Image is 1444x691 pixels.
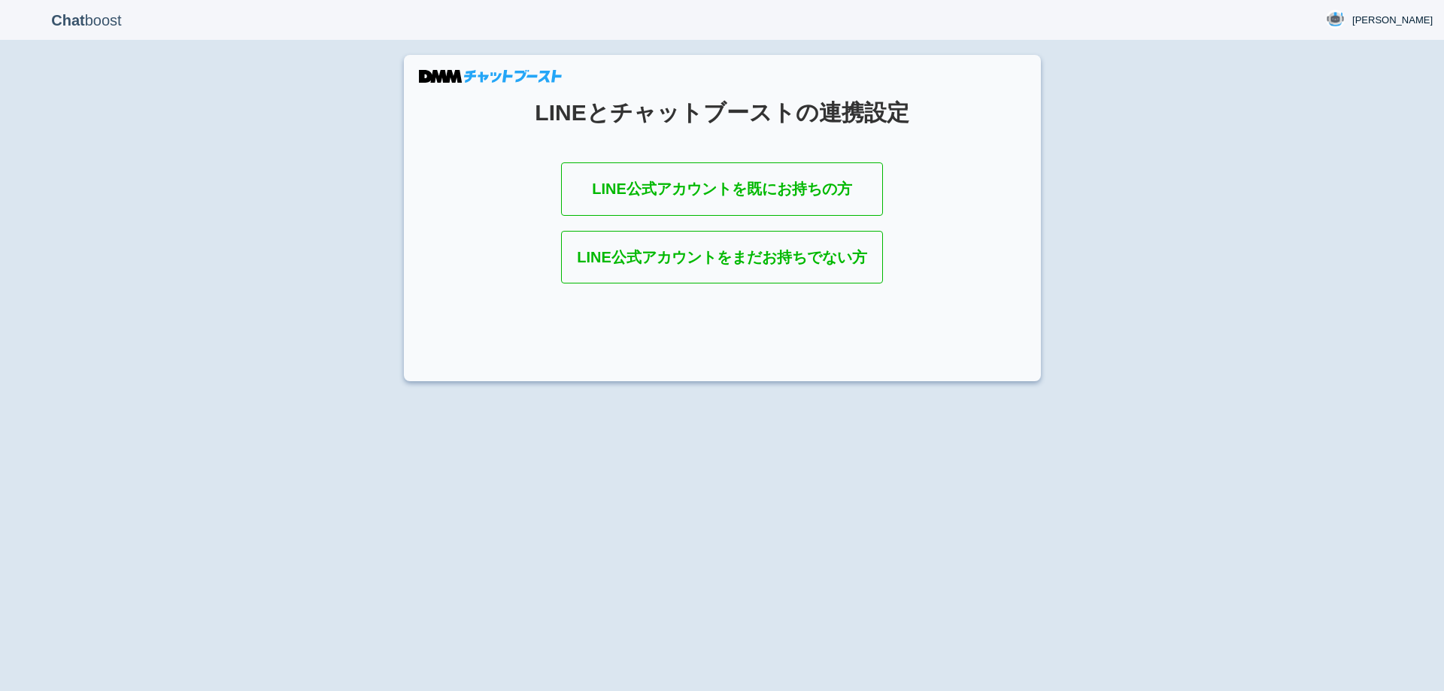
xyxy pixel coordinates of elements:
img: User Image [1326,10,1345,29]
span: [PERSON_NAME] [1352,13,1433,28]
img: DMMチャットブースト [419,70,562,83]
b: Chat [51,12,84,29]
a: LINE公式アカウントをまだお持ちでない方 [561,231,883,284]
a: LINE公式アカウントを既にお持ちの方 [561,162,883,216]
h1: LINEとチャットブーストの連携設定 [441,100,1003,125]
p: boost [11,2,162,39]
